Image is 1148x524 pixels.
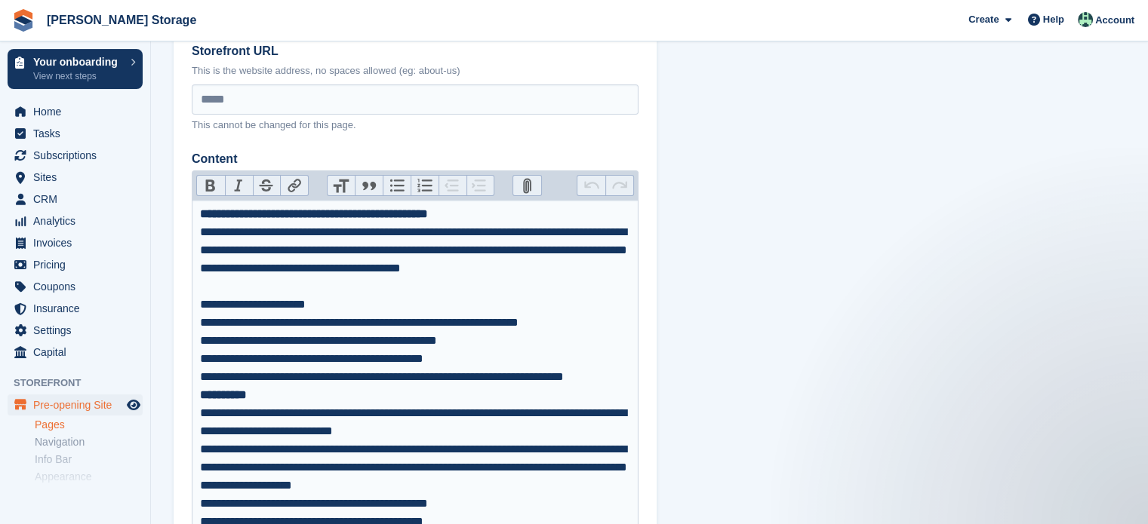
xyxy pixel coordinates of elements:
[8,210,143,231] a: menu
[35,487,143,501] a: Pop-up Form
[35,418,143,432] a: Pages
[41,8,202,32] a: [PERSON_NAME] Storage
[383,176,411,195] button: Bullets
[33,276,124,297] span: Coupons
[33,210,124,231] span: Analytics
[192,63,639,78] p: This is the website address, no spaces allowed (eg: about-us)
[8,123,143,144] a: menu
[1095,13,1134,28] span: Account
[225,176,253,195] button: Italic
[33,145,124,166] span: Subscriptions
[411,176,439,195] button: Numbers
[12,9,35,32] img: stora-icon-8386f47178a22dfd0bd8f6a31ec36ba5ce8667c1dd55bd0f319d3a0aa187defe.svg
[33,320,124,341] span: Settings
[35,470,143,484] a: Appearance
[33,101,124,122] span: Home
[33,342,124,363] span: Capital
[33,69,123,83] p: View next steps
[8,145,143,166] a: menu
[8,276,143,297] a: menu
[33,254,124,275] span: Pricing
[33,394,124,415] span: Pre-opening Site
[1043,12,1064,27] span: Help
[8,320,143,341] a: menu
[8,394,143,415] a: menu
[197,176,225,195] button: Bold
[35,435,143,449] a: Navigation
[1078,12,1093,27] img: Nicholas Pain
[355,176,383,195] button: Quote
[33,57,123,67] p: Your onboarding
[8,167,143,188] a: menu
[577,176,605,195] button: Undo
[33,167,124,188] span: Sites
[33,232,124,253] span: Invoices
[14,375,150,391] span: Storefront
[8,49,143,89] a: Your onboarding View next steps
[328,176,355,195] button: Heading
[125,396,143,414] a: Preview store
[8,298,143,319] a: menu
[35,452,143,467] a: Info Bar
[280,176,308,195] button: Link
[192,150,639,168] label: Content
[8,254,143,275] a: menu
[8,188,143,210] a: menu
[192,42,639,60] label: Storefront URL
[33,298,124,319] span: Insurance
[253,176,281,195] button: Strikethrough
[513,176,541,195] button: Attach Files
[439,176,466,195] button: Decrease Level
[33,123,124,144] span: Tasks
[33,188,124,210] span: CRM
[8,342,143,363] a: menu
[192,118,639,133] p: This cannot be changed for this page.
[8,101,143,122] a: menu
[466,176,494,195] button: Increase Level
[8,232,143,253] a: menu
[605,176,633,195] button: Redo
[968,12,999,27] span: Create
